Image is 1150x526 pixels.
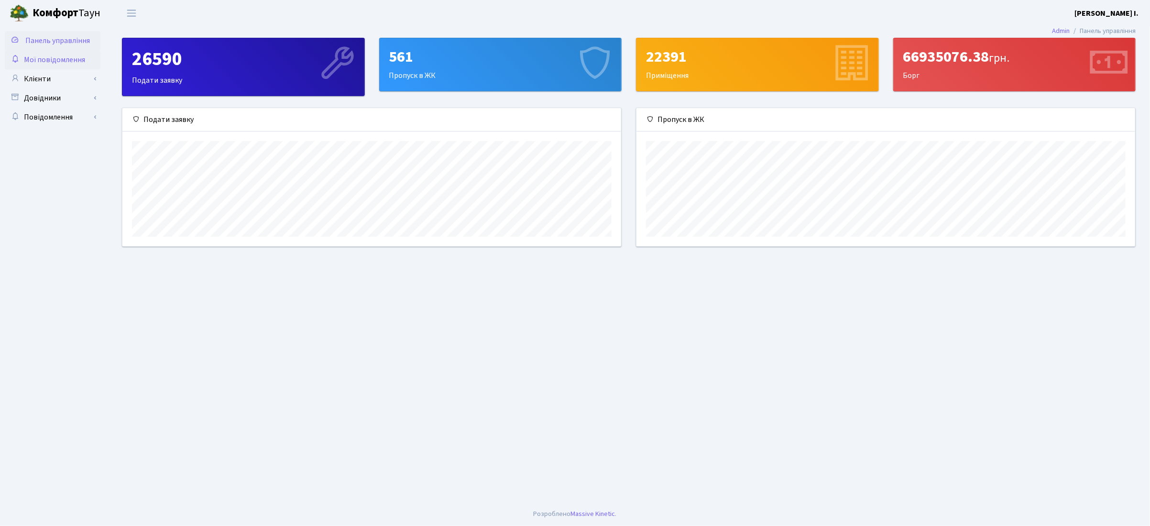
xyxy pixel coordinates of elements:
nav: breadcrumb [1038,21,1150,41]
div: Борг [894,38,1136,91]
div: Пропуск в ЖК [636,108,1135,131]
div: 26590 [132,48,355,71]
img: logo.png [10,4,29,23]
div: 561 [389,48,612,66]
a: 26590Подати заявку [122,38,365,96]
div: Подати заявку [122,108,621,131]
div: 66935076.38 [903,48,1126,66]
a: Massive Kinetic [571,509,615,519]
a: 561Пропуск в ЖК [379,38,622,91]
span: Панель управління [25,35,90,46]
div: Приміщення [636,38,878,91]
div: Пропуск в ЖК [380,38,622,91]
a: Панель управління [5,31,100,50]
button: Переключити навігацію [120,5,143,21]
a: Admin [1052,26,1070,36]
a: [PERSON_NAME] І. [1074,8,1139,19]
span: Мої повідомлення [24,55,85,65]
div: Подати заявку [122,38,364,96]
a: Довідники [5,88,100,108]
div: 22391 [646,48,869,66]
a: Повідомлення [5,108,100,127]
div: Розроблено . [534,509,617,519]
a: Клієнти [5,69,100,88]
a: Мої повідомлення [5,50,100,69]
a: 22391Приміщення [636,38,879,91]
b: Комфорт [33,5,78,21]
span: Таун [33,5,100,22]
span: грн. [989,50,1010,66]
li: Панель управління [1070,26,1136,36]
